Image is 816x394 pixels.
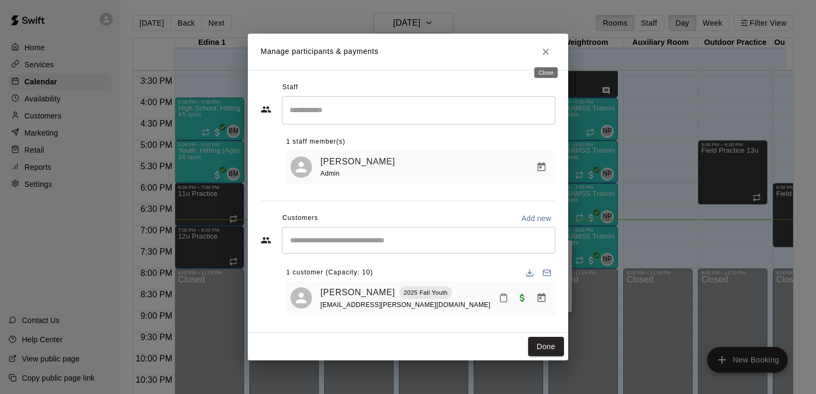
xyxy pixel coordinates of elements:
span: 1 customer (Capacity: 10) [286,264,373,281]
div: Bryson Cozad [291,287,312,309]
div: Start typing to search customers... [282,227,555,254]
button: Close [536,42,555,61]
button: Manage bookings & payment [532,288,551,308]
button: Add new [517,210,555,227]
div: Nick Pinkelman [291,156,312,178]
div: Close [534,67,558,78]
span: Paid with Credit [513,293,532,302]
button: Manage bookings & payment [532,157,551,177]
span: Staff [283,79,298,96]
a: [PERSON_NAME] [320,155,395,169]
p: Manage participants & payments [261,46,379,57]
button: Done [528,337,564,357]
a: [PERSON_NAME] [320,286,395,300]
button: Download list [521,264,538,281]
button: Mark attendance [495,289,513,307]
span: Customers [283,210,318,227]
span: [EMAIL_ADDRESS][PERSON_NAME][DOMAIN_NAME] [320,301,490,309]
div: Search staff [282,96,555,124]
button: Email participants [538,264,555,281]
svg: Staff [261,104,271,115]
p: Add new [521,213,551,224]
p: 2025 Fall Youth [404,288,448,297]
span: 1 staff member(s) [286,133,346,151]
span: Admin [320,170,340,177]
svg: Customers [261,235,271,246]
